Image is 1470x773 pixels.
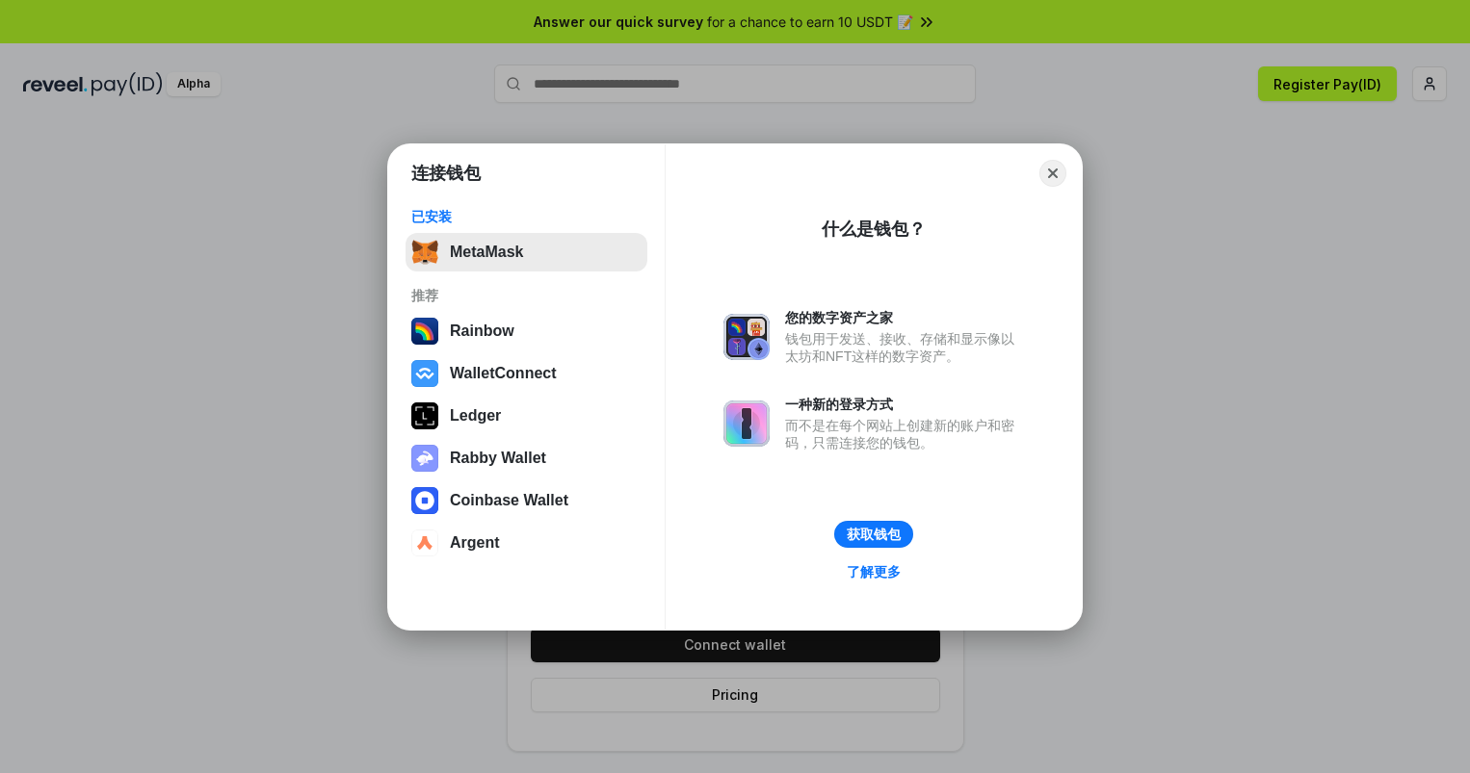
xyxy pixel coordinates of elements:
div: Coinbase Wallet [450,492,568,509]
img: svg+xml,%3Csvg%20xmlns%3D%22http%3A%2F%2Fwww.w3.org%2F2000%2Fsvg%22%20fill%3D%22none%22%20viewBox... [723,314,770,360]
button: Close [1039,160,1066,187]
img: svg+xml,%3Csvg%20width%3D%2228%22%20height%3D%2228%22%20viewBox%3D%220%200%2028%2028%22%20fill%3D... [411,529,438,556]
button: Ledger [406,397,647,435]
img: svg+xml,%3Csvg%20xmlns%3D%22http%3A%2F%2Fwww.w3.org%2F2000%2Fsvg%22%20fill%3D%22none%22%20viewBox... [723,400,770,447]
div: 推荐 [411,287,642,304]
div: 一种新的登录方式 [785,396,1024,413]
button: Argent [406,524,647,562]
div: 您的数字资产之家 [785,309,1024,326]
div: Argent [450,534,500,552]
h1: 连接钱包 [411,162,481,185]
a: 了解更多 [835,559,912,584]
button: Coinbase Wallet [406,481,647,520]
div: WalletConnect [450,365,557,382]
img: svg+xml,%3Csvg%20xmlns%3D%22http%3A%2F%2Fwww.w3.org%2F2000%2Fsvg%22%20fill%3D%22none%22%20viewBox... [411,445,438,472]
div: Rabby Wallet [450,450,546,467]
img: svg+xml,%3Csvg%20fill%3D%22none%22%20height%3D%2233%22%20viewBox%3D%220%200%2035%2033%22%20width%... [411,239,438,266]
img: svg+xml,%3Csvg%20width%3D%2228%22%20height%3D%2228%22%20viewBox%3D%220%200%2028%2028%22%20fill%3D... [411,360,438,387]
div: 而不是在每个网站上创建新的账户和密码，只需连接您的钱包。 [785,417,1024,451]
button: WalletConnect [406,354,647,393]
div: 获取钱包 [847,526,901,543]
img: svg+xml,%3Csvg%20width%3D%22120%22%20height%3D%22120%22%20viewBox%3D%220%200%20120%20120%22%20fil... [411,318,438,345]
button: Rainbow [406,312,647,350]
img: svg+xml,%3Csvg%20xmlns%3D%22http%3A%2F%2Fwww.w3.org%2F2000%2Fsvg%22%20width%3D%2228%22%20height%3... [411,402,438,429]
div: 了解更多 [847,563,901,580]
div: 已安装 [411,208,642,225]
div: MetaMask [450,244,523,261]
button: MetaMask [406,233,647,271]
button: 获取钱包 [834,521,913,548]
button: Rabby Wallet [406,439,647,477]
div: Rainbow [450,322,514,340]
img: svg+xml,%3Csvg%20width%3D%2228%22%20height%3D%2228%22%20viewBox%3D%220%200%2028%2028%22%20fill%3D... [411,487,438,514]
div: 钱包用于发送、接收、存储和显示像以太坊和NFT这样的数字资产。 [785,330,1024,365]
div: Ledger [450,407,501,425]
div: 什么是钱包？ [822,218,926,241]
